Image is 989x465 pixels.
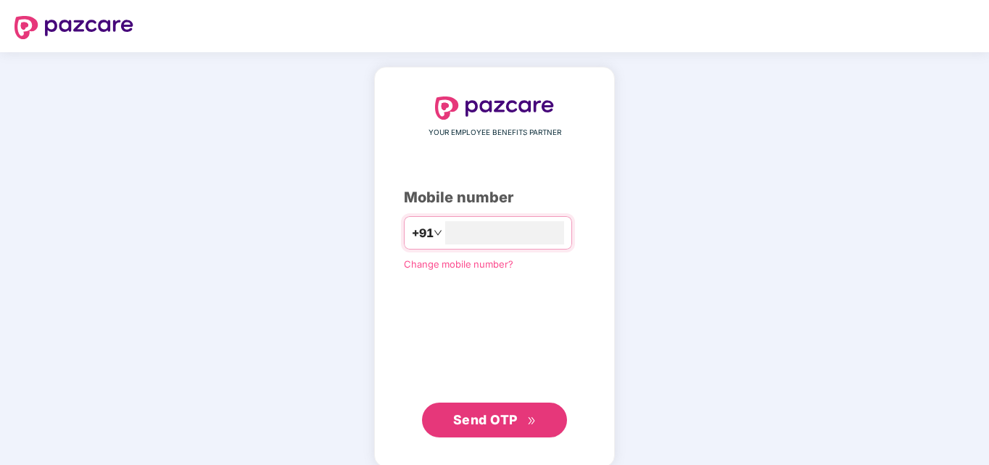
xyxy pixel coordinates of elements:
[15,16,133,39] img: logo
[404,186,585,209] div: Mobile number
[527,416,537,426] span: double-right
[404,258,513,270] a: Change mobile number?
[453,412,518,427] span: Send OTP
[422,403,567,437] button: Send OTPdouble-right
[435,96,554,120] img: logo
[429,127,561,139] span: YOUR EMPLOYEE BENEFITS PARTNER
[434,229,442,237] span: down
[412,224,434,242] span: +91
